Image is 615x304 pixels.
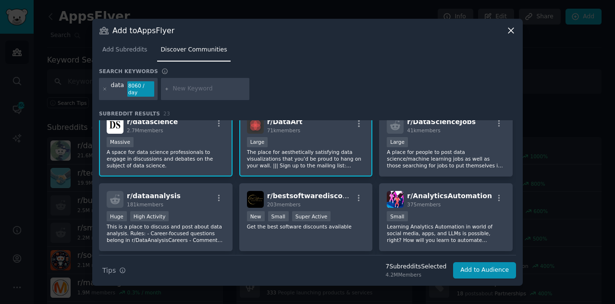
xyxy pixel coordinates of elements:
[160,46,227,54] span: Discover Communities
[267,192,359,200] span: r/ bestsoftwarediscounts
[127,127,163,133] span: 2.7M members
[387,191,404,208] img: AnalyticsAutomation
[99,42,150,62] a: Add Subreddits
[107,211,127,221] div: Huge
[107,149,225,169] p: A space for data science professionals to engage in discussions and debates on the subject of dat...
[407,127,440,133] span: 41k members
[157,42,230,62] a: Discover Communities
[268,211,289,221] div: Small
[453,262,516,279] button: Add to Audience
[127,192,181,200] span: r/ dataanalysis
[107,117,123,134] img: datascience
[407,202,441,207] span: 375 members
[247,137,268,147] div: Large
[267,127,300,133] span: 71k members
[99,262,129,279] button: Tips
[173,85,246,93] input: New Keyword
[102,266,116,276] span: Tips
[111,81,124,97] div: data
[407,192,492,200] span: r/ AnalyticsAutomation
[247,149,365,169] p: The place for aesthetically satisfying data visualizations that you'd be proud to hang on your wa...
[107,137,134,147] div: Massive
[247,117,264,134] img: DataArt
[247,191,264,208] img: bestsoftwarediscounts
[407,118,476,126] span: r/ DataScienceJobs
[102,46,147,54] span: Add Subreddits
[387,137,408,147] div: Large
[127,202,163,207] span: 181k members
[292,211,331,221] div: Super Active
[387,149,505,169] p: A place for people to post data science/machine learning jobs as well as those searching for jobs...
[247,223,365,230] p: Get the best software discounts available
[163,111,170,116] span: 23
[387,223,505,243] p: Learning Analytics Automation in world of social media, apps, and LLMs is possible, right? How wi...
[99,110,160,117] span: Subreddit Results
[127,118,178,126] span: r/ datascience
[112,25,174,36] h3: Add to AppsFlyer
[127,81,154,97] div: 8060 / day
[247,211,265,221] div: New
[267,118,303,126] span: r/ DataArt
[387,211,407,221] div: Small
[386,263,447,271] div: 7 Subreddit s Selected
[107,223,225,243] p: This is a place to discuss and post about data analysis. Rules: - Career-focused questions belong...
[267,202,301,207] span: 203 members
[386,271,447,278] div: 4.2M Members
[99,68,158,75] h3: Search keywords
[130,211,169,221] div: High Activity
